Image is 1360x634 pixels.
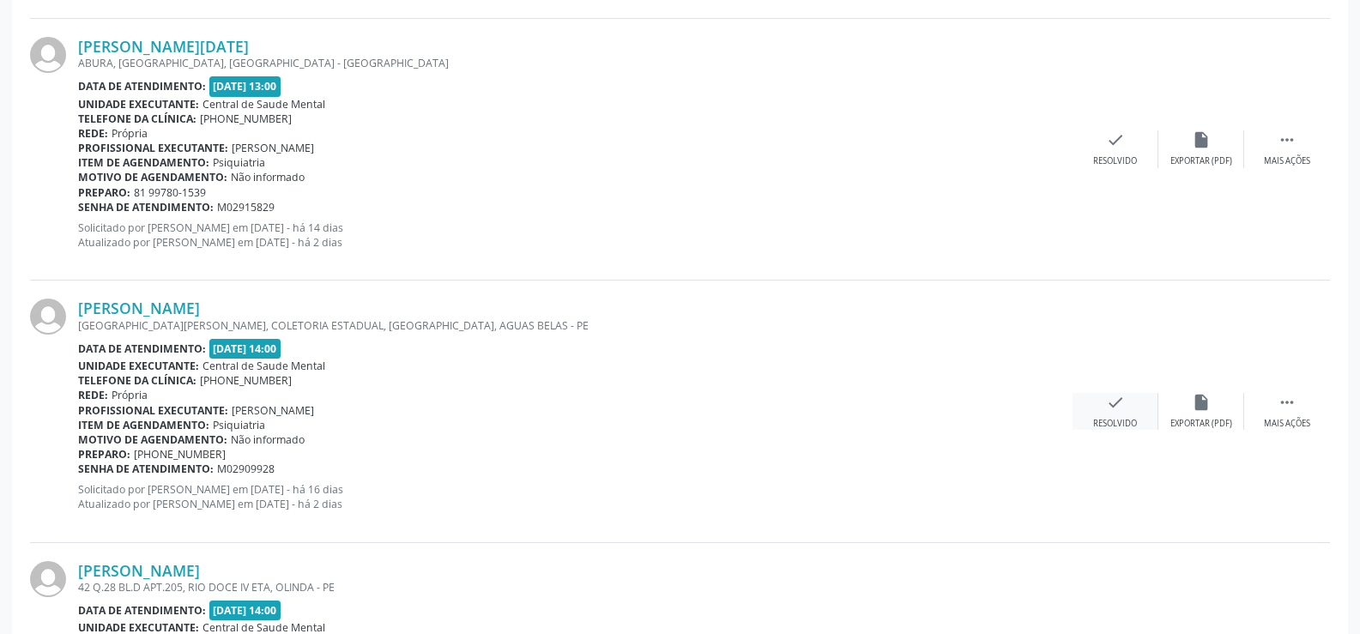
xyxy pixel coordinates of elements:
p: Solicitado por [PERSON_NAME] em [DATE] - há 16 dias Atualizado por [PERSON_NAME] em [DATE] - há 2... [78,482,1073,511]
b: Telefone da clínica: [78,112,196,126]
b: Senha de atendimento: [78,200,214,214]
b: Motivo de agendamento: [78,170,227,184]
span: Própria [112,388,148,402]
b: Data de atendimento: [78,603,206,618]
b: Profissional executante: [78,141,228,155]
b: Item de agendamento: [78,155,209,170]
span: M02915829 [217,200,275,214]
div: Mais ações [1264,418,1310,430]
a: [PERSON_NAME] [78,561,200,580]
b: Preparo: [78,447,130,462]
span: 81 99780-1539 [134,185,206,200]
p: Solicitado por [PERSON_NAME] em [DATE] - há 14 dias Atualizado por [PERSON_NAME] em [DATE] - há 2... [78,220,1073,250]
a: [PERSON_NAME] [78,299,200,317]
span: Central de Saude Mental [202,97,325,112]
b: Motivo de agendamento: [78,432,227,447]
span: Psiquiatria [213,155,265,170]
div: Exportar (PDF) [1170,418,1232,430]
i: insert_drive_file [1192,393,1211,412]
b: Item de agendamento: [78,418,209,432]
div: [GEOGRAPHIC_DATA][PERSON_NAME], COLETORIA ESTADUAL, [GEOGRAPHIC_DATA], AGUAS BELAS - PE [78,318,1073,333]
i:  [1278,130,1297,149]
b: Preparo: [78,185,130,200]
span: [PERSON_NAME] [232,141,314,155]
span: [DATE] 14:00 [209,601,281,620]
span: Não informado [231,432,305,447]
b: Telefone da clínica: [78,373,196,388]
i:  [1278,393,1297,412]
span: M02909928 [217,462,275,476]
b: Unidade executante: [78,97,199,112]
div: Resolvido [1093,155,1137,167]
span: Não informado [231,170,305,184]
b: Unidade executante: [78,359,199,373]
div: Mais ações [1264,155,1310,167]
b: Rede: [78,126,108,141]
div: Exportar (PDF) [1170,155,1232,167]
img: img [30,299,66,335]
div: ABURA, [GEOGRAPHIC_DATA], [GEOGRAPHIC_DATA] - [GEOGRAPHIC_DATA] [78,56,1073,70]
span: [PHONE_NUMBER] [200,373,292,388]
b: Senha de atendimento: [78,462,214,476]
a: [PERSON_NAME][DATE] [78,37,249,56]
span: Própria [112,126,148,141]
div: Resolvido [1093,418,1137,430]
b: Rede: [78,388,108,402]
span: [PHONE_NUMBER] [134,447,226,462]
b: Profissional executante: [78,403,228,418]
span: [PERSON_NAME] [232,403,314,418]
img: img [30,37,66,73]
span: Central de Saude Mental [202,359,325,373]
span: [DATE] 13:00 [209,76,281,96]
span: Psiquiatria [213,418,265,432]
div: 42 Q.28 BL.D APT.205, RIO DOCE IV ETA, OLINDA - PE [78,580,1073,595]
span: [DATE] 14:00 [209,339,281,359]
span: [PHONE_NUMBER] [200,112,292,126]
i: check [1106,393,1125,412]
b: Data de atendimento: [78,341,206,356]
b: Data de atendimento: [78,79,206,94]
i: check [1106,130,1125,149]
i: insert_drive_file [1192,130,1211,149]
img: img [30,561,66,597]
